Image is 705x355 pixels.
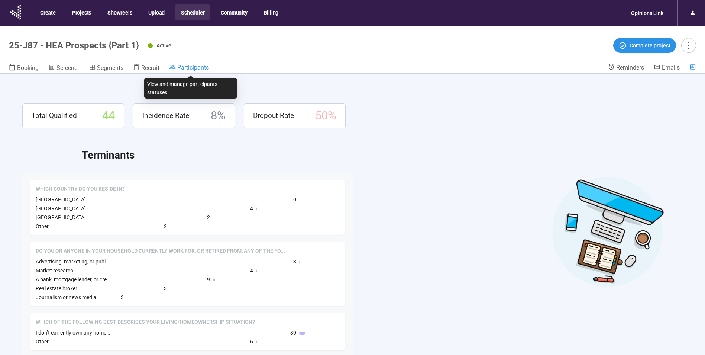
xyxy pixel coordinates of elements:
[34,4,61,20] button: Create
[66,4,96,20] button: Projects
[211,107,226,125] span: 8 %
[56,64,79,71] span: Screener
[293,258,296,266] span: 3
[164,284,167,292] span: 3
[36,339,49,345] span: Other
[156,42,171,48] span: Active
[36,259,110,265] span: Advertising, marketing, or publ...
[36,214,86,220] span: [GEOGRAPHIC_DATA]
[250,338,253,346] span: 6
[552,176,664,288] img: Desktop work notes
[36,223,49,229] span: Other
[683,40,693,50] span: more
[662,64,680,71] span: Emails
[36,294,96,300] span: Journalism or news media
[9,64,39,73] a: Booking
[82,147,683,163] h2: Terminants
[258,4,284,20] button: Billing
[48,64,79,73] a: Screener
[141,64,159,71] span: Recruit
[293,195,296,204] span: 0
[169,64,209,73] a: Participants
[36,196,86,202] span: [GEOGRAPHIC_DATA]
[97,64,123,71] span: Segments
[142,4,170,20] button: Upload
[315,107,336,125] span: 50 %
[144,78,237,99] div: View and manage participants statuses
[133,64,159,73] a: Recruit
[215,4,252,20] button: Community
[36,185,125,193] span: Which country do you reside in?
[36,285,77,291] span: Real estate broker
[177,64,209,71] span: Participants
[17,64,39,71] span: Booking
[101,4,137,20] button: Showreels
[89,64,123,73] a: Segments
[616,64,644,71] span: Reminders
[36,276,111,282] span: A bank, mortgage lender, or cre...
[164,222,167,230] span: 2
[102,107,115,125] span: 44
[608,64,644,73] a: Reminders
[32,110,77,121] span: Total Qualified
[121,293,124,301] span: 3
[250,204,253,212] span: 4
[36,268,73,274] span: Market research
[9,40,139,51] h1: 25-J87 - HEA Prospects {Part 1}
[36,330,112,336] span: I don’t currently own any home ...
[630,41,670,49] span: Complete project
[681,38,696,53] button: more
[36,205,86,211] span: [GEOGRAPHIC_DATA]
[207,213,210,221] span: 2
[36,319,255,326] span: Which of the following best describes your living/homeownership situation?
[613,38,676,53] button: Complete project
[142,110,189,121] span: Incidence Rate
[175,4,210,20] button: Scheduler
[36,247,285,255] span: Do you or anyone in your household currently work for, or retired from, any of the following? (Se...
[290,329,296,337] span: 30
[250,266,253,275] span: 4
[627,6,668,20] div: Opinions Link
[207,275,210,284] span: 9
[253,110,294,121] span: Dropout Rate
[654,64,680,73] a: Emails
